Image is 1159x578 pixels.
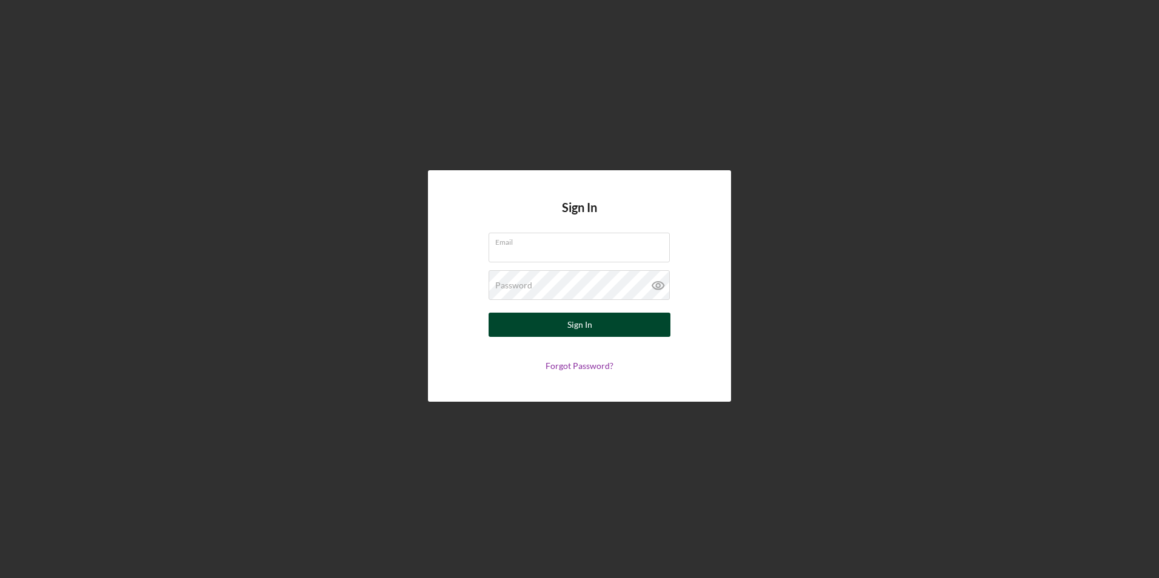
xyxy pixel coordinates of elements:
label: Email [495,233,670,247]
button: Sign In [489,313,670,337]
a: Forgot Password? [546,360,613,371]
div: Sign In [567,313,592,337]
label: Password [495,281,532,290]
h4: Sign In [562,201,597,233]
